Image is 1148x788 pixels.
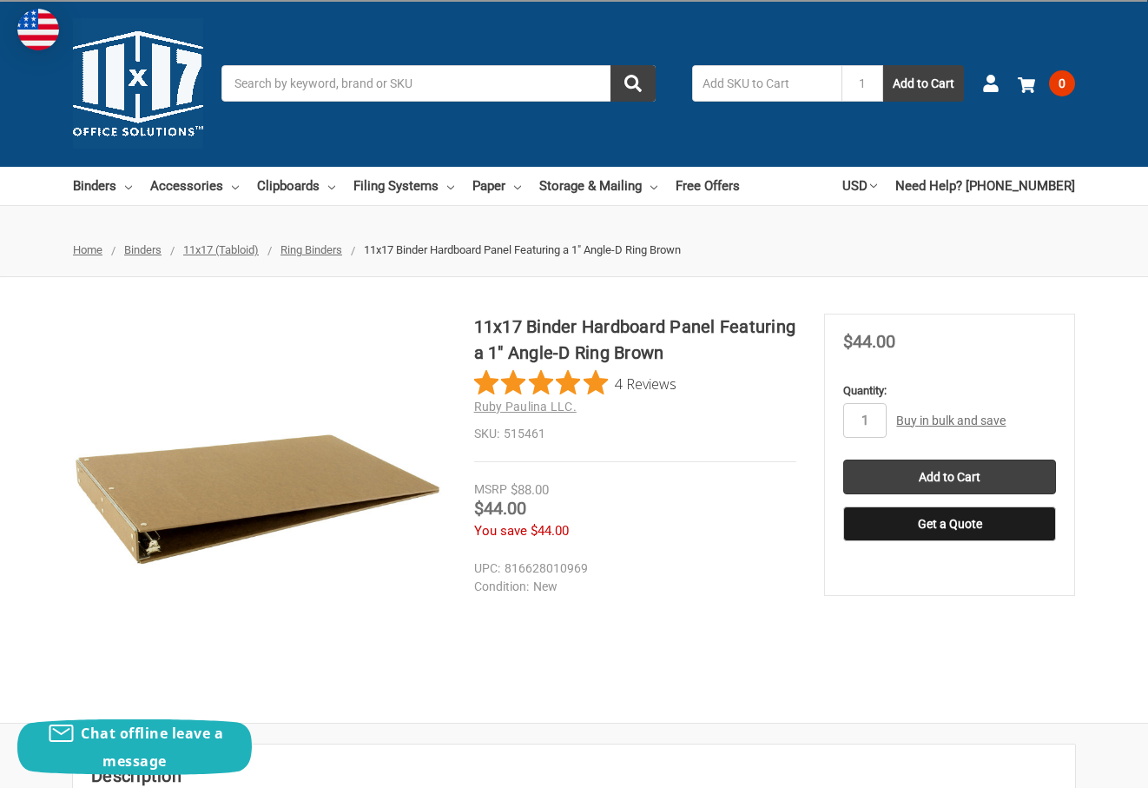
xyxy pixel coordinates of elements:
dd: 515461 [474,425,796,443]
a: Need Help? [PHONE_NUMBER] [895,167,1075,205]
span: $44.00 [474,498,526,519]
img: duty and tax information for United States [17,9,59,50]
dt: Condition: [474,578,529,596]
a: Filing Systems [353,167,454,205]
a: Home [73,243,102,256]
span: Chat offline leave a message [81,724,223,771]
a: Binders [124,243,162,256]
a: Clipboards [257,167,335,205]
input: Add to Cart [843,460,1056,494]
a: 11x17 (Tabloid) [183,243,259,256]
button: Add to Cart [883,65,964,102]
a: Ring Binders [280,243,342,256]
dd: New [474,578,788,596]
span: 11x17 Binder Hardboard Panel Featuring a 1" Angle-D Ring Brown [364,243,681,256]
span: 0 [1049,70,1075,96]
a: Ruby Paulina LLC. [474,400,577,414]
span: You save [474,523,527,539]
button: Get a Quote [843,507,1056,541]
input: Add SKU to Cart [692,65,841,102]
span: 4 Reviews [615,370,676,396]
label: Quantity: [843,382,1056,400]
span: $44.00 [531,523,569,539]
dd: 816628010969 [474,560,788,578]
span: $88.00 [511,482,549,498]
div: MSRP [474,480,507,499]
dt: UPC: [474,560,500,578]
a: USD [842,167,877,205]
h1: 11x17 Binder Hardboard Panel Featuring a 1" Angle-D Ring Brown [474,314,796,366]
img: 11x17 Binder Hardboard Panel Featuring a 1" Angle-D Ring Brown [73,314,445,686]
dt: SKU: [474,425,499,443]
a: Accessories [150,167,239,205]
a: Free Offers [676,167,740,205]
a: Buy in bulk and save [896,414,1006,427]
img: 11x17.com [73,18,203,149]
a: Paper [472,167,521,205]
button: Rated 5 out of 5 stars from 4 reviews. Jump to reviews. [474,370,676,396]
span: $44.00 [843,331,895,352]
input: Search by keyword, brand or SKU [221,65,656,102]
a: 0 [1018,61,1075,106]
button: Chat offline leave a message [17,719,252,775]
a: Binders [73,167,132,205]
a: Storage & Mailing [539,167,657,205]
